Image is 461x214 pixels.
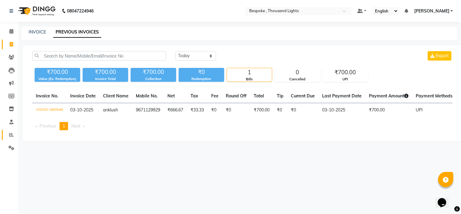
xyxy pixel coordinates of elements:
td: ₹0 [222,103,250,118]
span: Next [71,123,81,129]
div: ₹700.00 [323,68,368,77]
span: Fee [211,93,218,99]
input: Search by Name/Mobile/Email/Invoice No [32,51,166,61]
div: Redemption [179,76,224,82]
span: Tip [277,93,284,99]
div: Invoice Total [83,76,128,82]
div: Cancelled [275,77,320,82]
span: anklush [103,107,118,113]
span: Last Payment Date [322,93,362,99]
img: logo [15,2,57,19]
span: Previous [40,123,56,129]
span: 03-10-2025 [70,107,93,113]
b: 08047224946 [67,2,94,19]
span: 1 [63,123,65,129]
span: Tax [191,93,198,99]
td: ₹0 [208,103,222,118]
div: ₹700.00 [35,68,80,76]
span: Export [436,53,449,58]
td: ₹700.00 [366,103,412,118]
div: ₹700.00 [131,68,176,76]
span: Net [167,93,175,99]
div: Value (Ex. Redemption) [35,76,80,82]
td: ₹700.00 [250,103,273,118]
div: UPI [323,77,368,82]
a: PREVIOUS INVOICES [53,27,101,38]
div: 0 [275,68,320,77]
span: Invoice Date [70,93,96,99]
div: ₹700.00 [83,68,128,76]
span: [PERSON_NAME] [414,8,449,14]
div: Bills [227,77,272,82]
span: Payment Methods [416,93,457,99]
div: Collection [131,76,176,82]
td: 9671129929 [132,103,164,118]
span: Invoice No. [36,93,58,99]
span: Total [254,93,264,99]
span: Payment Amount [369,93,409,99]
span: UPI [416,107,423,113]
td: ₹33.33 [187,103,208,118]
iframe: chat widget [435,190,455,208]
nav: Pagination [32,122,453,130]
a: INVOICE [29,29,46,35]
div: 1 [227,68,272,77]
td: ₹0 [273,103,287,118]
button: Export [428,51,452,61]
td: V/2025-26/0548 [32,103,67,118]
td: ₹666.67 [164,103,187,118]
td: ₹0 [287,103,319,118]
span: Round Off [226,93,246,99]
span: Client Name [103,93,129,99]
div: ₹0 [179,68,224,76]
td: 03-10-2025 [319,103,366,118]
span: Mobile No. [136,93,158,99]
span: Current Due [291,93,315,99]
